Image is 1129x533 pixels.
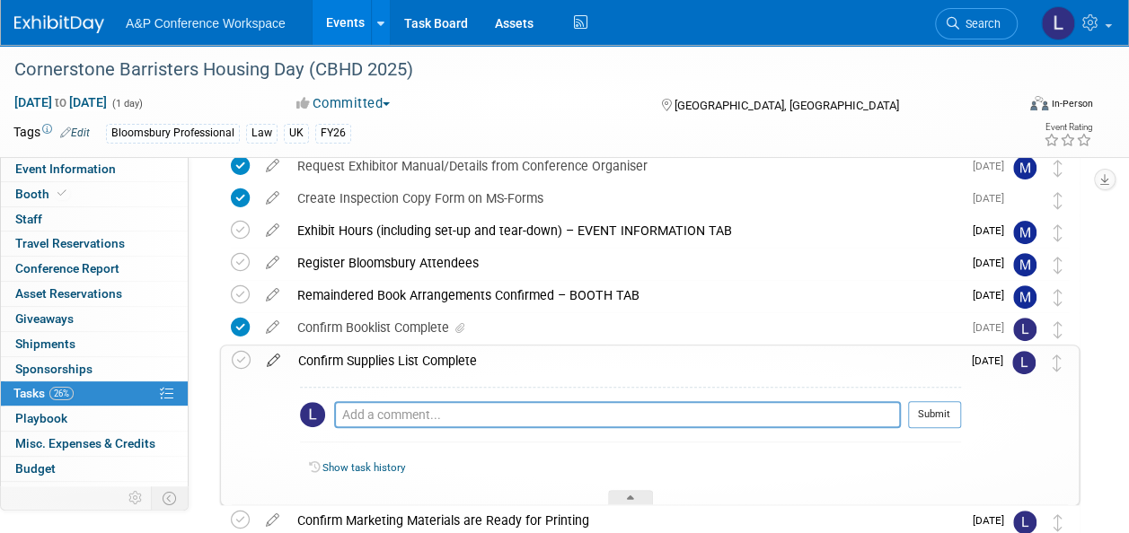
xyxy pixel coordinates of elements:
span: Shipments [15,336,75,351]
img: Anne Weston [1013,188,1036,212]
span: [DATE] [973,192,1013,205]
div: Cornerstone Barristers Housing Day (CBHD 2025) [8,54,1001,86]
i: Move task [1054,224,1063,241]
span: Asset Reservations [15,286,122,301]
div: Create Inspection Copy Form on MS-Forms [288,183,962,214]
a: Event Information [1,157,188,181]
div: Event Format [936,93,1093,120]
span: Conference Report [15,261,119,275]
a: Playbook [1,406,188,431]
span: 26% [49,387,74,400]
span: to [52,95,69,109]
div: Exhibit Hours (including set-up and tear-down) – EVENT INFORMATION TAB [288,215,962,246]
a: Shipments [1,332,188,356]
a: Giveaways [1,307,188,331]
span: (1 day) [110,98,143,109]
span: Sponsorships [15,362,93,376]
span: Playbook [15,411,67,425]
img: Louise Morgan [1012,351,1036,374]
img: Matt Hambridge [1013,221,1036,244]
span: Travel Reservations [15,236,125,250]
a: edit [257,190,288,206]
span: [DATE] [973,224,1013,237]
div: Bloomsbury Professional [106,124,240,143]
a: Booth [1,182,188,206]
td: Toggle Event Tabs [152,486,189,510]
span: [DATE] [973,321,1013,334]
span: Booth [15,187,70,201]
span: [DATE] [973,257,1013,269]
a: Travel Reservations [1,232,188,256]
div: Remaindered Book Arrangements Confirmed – BOOTH TAB [288,280,962,310]
i: Move task [1054,160,1063,177]
a: edit [257,319,288,336]
div: Request Exhibitor Manual/Details from Conference Organiser [288,151,962,181]
div: Law [246,124,278,143]
img: Matt Hambridge [1013,156,1036,179]
a: Budget [1,457,188,481]
i: Move task [1054,514,1063,531]
a: ROI, Objectives & ROO [1,482,188,506]
img: Louise Morgan [1013,318,1036,341]
div: Register Bloomsbury Attendees [288,248,962,278]
i: Booth reservation complete [57,188,66,198]
span: Tasks [13,386,74,400]
span: A&P Conference Workspace [126,16,286,31]
a: edit [257,512,288,529]
img: Louise Morgan [1041,6,1075,40]
a: edit [257,287,288,303]
img: Louise Morgan [300,402,325,427]
a: Tasks26% [1,381,188,406]
img: Matt Hambridge [1013,253,1036,276]
img: Matt Hambridge [1013,285,1036,309]
div: In-Person [1051,97,1093,110]
i: Move task [1054,192,1063,209]
a: Show task history [322,461,405,474]
a: Sponsorships [1,357,188,381]
a: Staff [1,207,188,232]
a: Misc. Expenses & Credits [1,432,188,456]
button: Committed [290,94,397,113]
img: ExhibitDay [14,15,104,33]
a: Search [935,8,1018,39]
span: Giveaways [15,311,74,326]
button: Submit [908,401,961,428]
span: [DATE] [973,289,1013,301]
i: Move task [1054,321,1063,338]
span: [GEOGRAPHIC_DATA], [GEOGRAPHIC_DATA] [675,99,899,112]
i: Move task [1054,257,1063,274]
a: edit [257,223,288,239]
i: Move task [1054,289,1063,306]
span: [DATE] [973,514,1013,527]
a: edit [257,255,288,271]
i: Move task [1053,354,1062,371]
span: Search [959,17,1001,31]
div: Event Rating [1044,123,1092,132]
span: Budget [15,461,56,476]
a: edit [257,158,288,174]
span: ROI, Objectives & ROO [15,486,136,501]
td: Personalize Event Tab Strip [120,486,152,510]
span: [DATE] [972,354,1012,367]
a: Asset Reservations [1,282,188,306]
img: Format-Inperson.png [1030,96,1048,110]
td: Tags [13,123,90,144]
span: [DATE] [973,160,1013,172]
a: Edit [60,127,90,139]
div: UK [284,124,309,143]
span: Misc. Expenses & Credits [15,436,155,450]
div: Confirm Booklist Complete [288,312,962,343]
a: edit [258,353,289,369]
div: Confirm Supplies List Complete [289,345,961,376]
div: FY26 [315,124,351,143]
span: [DATE] [DATE] [13,94,108,110]
span: Staff [15,212,42,226]
span: Event Information [15,162,116,176]
a: Conference Report [1,257,188,281]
